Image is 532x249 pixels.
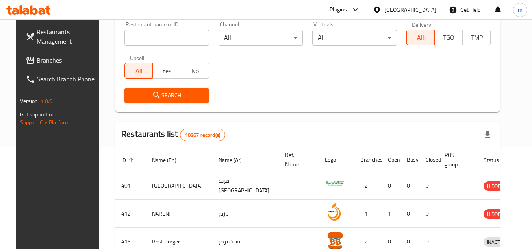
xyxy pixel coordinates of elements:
[484,155,509,165] span: Status
[484,210,507,219] span: HIDDEN
[434,30,463,45] button: TGO
[419,172,438,200] td: 0
[438,32,460,43] span: TGO
[152,63,181,79] button: Yes
[382,172,400,200] td: 0
[410,32,432,43] span: All
[518,6,523,14] span: m
[146,172,212,200] td: [GEOGRAPHIC_DATA]
[19,22,105,51] a: Restaurants Management
[115,200,146,228] td: 412
[20,96,39,106] span: Version:
[115,172,146,200] td: 401
[180,131,225,139] span: 10267 record(s)
[41,96,53,106] span: 1.0.0
[156,65,178,77] span: Yes
[219,30,303,46] div: All
[325,202,345,222] img: NARENJ
[37,55,99,65] span: Branches
[419,148,438,172] th: Closed
[400,200,419,228] td: 0
[37,74,99,84] span: Search Branch Phone
[354,200,382,228] td: 1
[484,238,510,247] span: INACTIVE
[312,30,397,46] div: All
[121,128,225,141] h2: Restaurants list
[219,155,252,165] span: Name (Ar)
[20,109,56,120] span: Get support on:
[400,172,419,200] td: 0
[354,148,382,172] th: Branches
[445,150,468,169] span: POS group
[484,182,507,191] span: HIDDEN
[124,30,209,46] input: Search for restaurant name or ID..
[124,88,209,103] button: Search
[212,172,279,200] td: قرية [GEOGRAPHIC_DATA]
[325,174,345,194] img: Spicy Village
[19,70,105,89] a: Search Branch Phone
[131,90,203,100] span: Search
[19,51,105,70] a: Branches
[20,117,70,127] a: Support.OpsPlatform
[37,27,99,46] span: Restaurants Management
[354,172,382,200] td: 2
[382,148,400,172] th: Open
[400,148,419,172] th: Busy
[212,200,279,228] td: نارنج
[184,65,206,77] span: No
[462,30,491,45] button: TMP
[285,150,309,169] span: Ref. Name
[128,65,150,77] span: All
[124,63,153,79] button: All
[130,55,145,61] label: Upsell
[146,200,212,228] td: NARENJ
[478,125,497,144] div: Export file
[406,30,435,45] button: All
[384,6,436,14] div: [GEOGRAPHIC_DATA]
[121,155,136,165] span: ID
[152,155,187,165] span: Name (En)
[382,200,400,228] td: 1
[466,32,488,43] span: TMP
[412,22,432,27] label: Delivery
[319,148,354,172] th: Logo
[419,200,438,228] td: 0
[181,63,209,79] button: No
[330,5,347,15] div: Plugins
